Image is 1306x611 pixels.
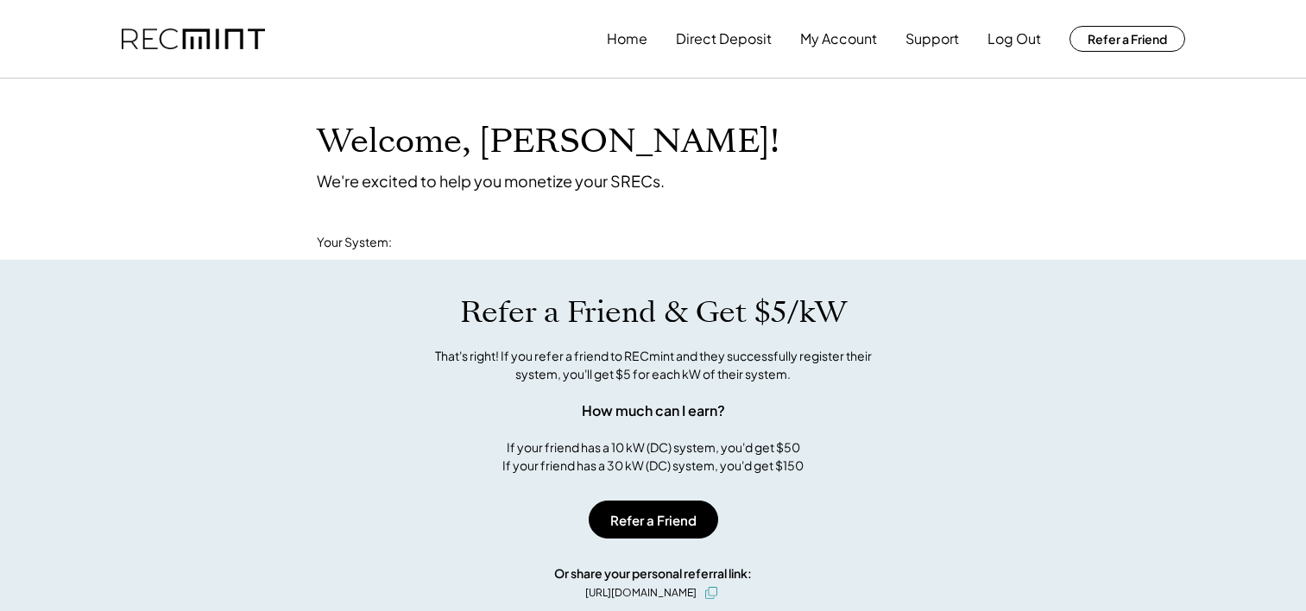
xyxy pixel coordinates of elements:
[416,347,891,383] div: That's right! If you refer a friend to RECmint and they successfully register their system, you'l...
[676,22,772,56] button: Direct Deposit
[589,501,718,539] button: Refer a Friend
[317,171,665,191] div: We're excited to help you monetize your SRECs.
[317,234,392,251] div: Your System:
[585,585,697,601] div: [URL][DOMAIN_NAME]
[987,22,1041,56] button: Log Out
[122,28,265,50] img: recmint-logotype%403x.png
[554,564,752,583] div: Or share your personal referral link:
[905,22,959,56] button: Support
[701,583,722,603] button: click to copy
[800,22,877,56] button: My Account
[502,438,804,475] div: If your friend has a 10 kW (DC) system, you'd get $50 If your friend has a 30 kW (DC) system, you...
[607,22,647,56] button: Home
[317,122,779,162] h1: Welcome, [PERSON_NAME]!
[1069,26,1185,52] button: Refer a Friend
[460,294,847,331] h1: Refer a Friend & Get $5/kW
[582,400,725,421] div: How much can I earn?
